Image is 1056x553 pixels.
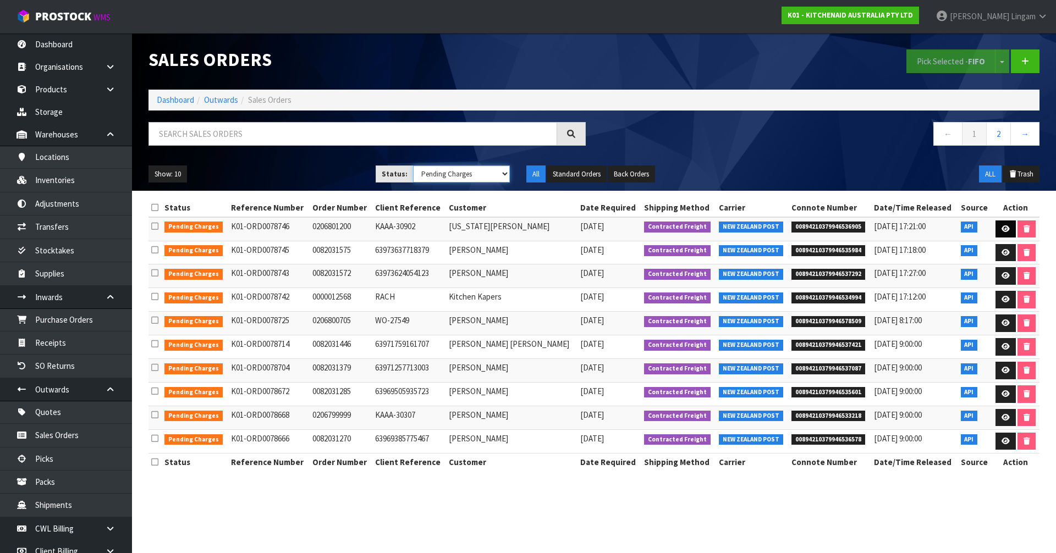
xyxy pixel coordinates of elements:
th: Connote Number [789,199,871,217]
th: Connote Number [789,453,871,471]
td: [PERSON_NAME] [446,406,577,429]
td: K01-ORD0078704 [228,359,310,383]
span: API [961,269,978,280]
button: All [526,165,546,183]
strong: FIFO [968,56,985,67]
span: [DATE] [580,268,604,278]
span: [DATE] 9:00:00 [874,339,922,349]
a: ← [933,122,963,146]
th: Client Reference [372,453,447,471]
td: 0082031379 [310,359,372,383]
span: [DATE] [580,410,604,420]
td: [PERSON_NAME] [446,241,577,264]
strong: K01 - KITCHENAID AUSTRALIA PTY LTD [788,10,913,20]
span: 00894210379946537087 [791,363,865,374]
img: cube-alt.png [16,9,30,23]
span: Sales Orders [248,95,291,105]
th: Shipping Method [641,199,716,217]
button: Show: 10 [148,165,187,183]
td: 0206799999 [310,406,372,429]
span: 00894210379946537421 [791,340,865,351]
th: Customer [446,453,577,471]
th: Source [958,453,992,471]
span: NEW ZEALAND POST [719,269,783,280]
span: [DATE] 9:00:00 [874,410,922,420]
th: Date/Time Released [871,453,958,471]
span: API [961,316,978,327]
td: K01-ORD0078668 [228,406,310,429]
span: [DATE] 17:18:00 [874,245,926,255]
th: Customer [446,199,577,217]
td: WO-27549 [372,312,447,335]
td: [PERSON_NAME] [446,429,577,453]
th: Carrier [716,453,789,471]
td: [US_STATE][PERSON_NAME] [446,217,577,241]
td: K01-ORD0078746 [228,217,310,241]
span: 00894210379946536905 [791,222,865,233]
span: Pending Charges [164,387,223,398]
th: Status [162,453,228,471]
span: Contracted Freight [644,363,711,374]
td: 0082031575 [310,241,372,264]
th: Order Number [310,453,372,471]
button: Standard Orders [547,165,607,183]
span: 00894210379946535984 [791,245,865,256]
th: Status [162,199,228,217]
td: [PERSON_NAME] [446,359,577,383]
button: Back Orders [608,165,655,183]
span: NEW ZEALAND POST [719,387,783,398]
td: 0206800705 [310,312,372,335]
a: Dashboard [157,95,194,105]
h1: Sales Orders [148,49,586,70]
th: Order Number [310,199,372,217]
span: 00894210379946578509 [791,316,865,327]
td: 63973637718379 [372,241,447,264]
td: 63973624054123 [372,264,447,288]
span: Contracted Freight [644,387,711,398]
td: [PERSON_NAME] [446,383,577,406]
a: Outwards [204,95,238,105]
span: Pending Charges [164,245,223,256]
span: API [961,363,978,374]
span: Pending Charges [164,316,223,327]
td: [PERSON_NAME] [446,312,577,335]
span: [DATE] [580,315,604,325]
span: Contracted Freight [644,411,711,422]
span: Contracted Freight [644,222,711,233]
span: [DATE] [580,362,604,373]
td: KAAA-30902 [372,217,447,241]
span: [DATE] 17:27:00 [874,268,926,278]
span: [DATE] 9:00:00 [874,433,922,444]
small: WMS [94,12,111,23]
th: Date Required [577,199,641,217]
span: API [961,387,978,398]
span: API [961,222,978,233]
a: 2 [986,122,1011,146]
span: Pending Charges [164,411,223,422]
span: [DATE] [580,291,604,302]
td: 63969505935723 [372,383,447,406]
span: NEW ZEALAND POST [719,434,783,445]
td: Kitchen Kapers [446,288,577,312]
th: Reference Number [228,199,310,217]
td: K01-ORD0078714 [228,335,310,359]
span: NEW ZEALAND POST [719,340,783,351]
span: NEW ZEALAND POST [719,316,783,327]
td: 0206801200 [310,217,372,241]
span: Pending Charges [164,222,223,233]
span: Pending Charges [164,340,223,351]
th: Reference Number [228,453,310,471]
span: NEW ZEALAND POST [719,245,783,256]
span: Lingam [1011,11,1036,21]
span: API [961,434,978,445]
span: [DATE] [580,386,604,396]
span: Pending Charges [164,292,223,303]
td: 0082031446 [310,335,372,359]
strong: Status: [382,169,408,179]
th: Shipping Method [641,453,716,471]
th: Date/Time Released [871,199,958,217]
th: Date Required [577,453,641,471]
span: [DATE] 17:12:00 [874,291,926,302]
span: [DATE] [580,221,604,231]
span: 00894210379946536578 [791,434,865,445]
